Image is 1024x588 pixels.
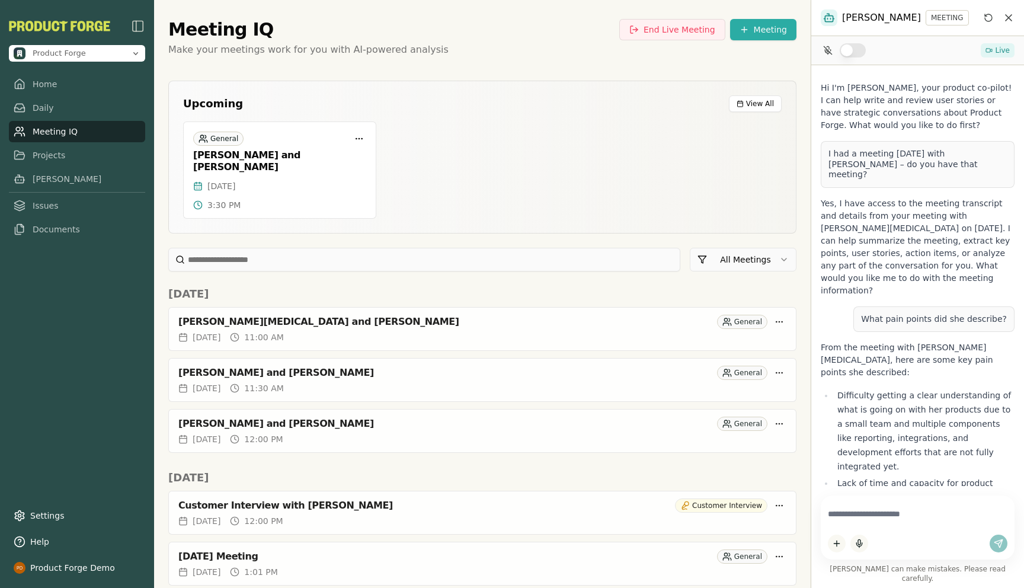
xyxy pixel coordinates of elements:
span: [PERSON_NAME] [842,11,921,25]
div: Customer Interview [675,498,767,513]
span: Product Forge [33,48,86,59]
button: Open organization switcher [9,45,145,62]
div: [PERSON_NAME][MEDICAL_DATA] and [PERSON_NAME] [178,316,712,328]
button: More options [772,366,786,380]
h2: [DATE] [168,469,796,486]
span: View All [746,99,774,108]
button: End Live Meeting [619,19,725,40]
a: Projects [9,145,145,166]
span: [DATE] [193,382,220,394]
img: sidebar [131,19,145,33]
div: Customer Interview with [PERSON_NAME] [178,500,670,512]
button: More options [352,132,366,146]
button: More options [772,417,786,431]
button: Start dictation [850,535,868,552]
a: Meeting IQ [9,121,145,142]
h1: Meeting IQ [168,19,274,40]
button: More options [772,315,786,329]
button: View All [729,95,782,112]
a: Customer Interview with [PERSON_NAME]Customer Interview[DATE]12:00 PM [168,491,796,535]
img: profile [14,562,25,574]
span: 1:01 PM [244,566,277,578]
p: What pain points did she describe? [861,314,1007,325]
span: [PERSON_NAME] can make mistakes. Please read carefully. [821,564,1015,583]
div: General [193,132,244,146]
span: 12:00 PM [244,433,283,445]
button: Reset conversation [981,11,996,25]
p: I had a meeting [DATE] with [PERSON_NAME] – do you have that meeting? [828,149,1007,180]
span: [DATE] [193,566,220,578]
button: Add content to chat [828,535,846,552]
button: Close chat [1003,12,1015,24]
a: [PERSON_NAME] [9,168,145,190]
a: [PERSON_NAME] and [PERSON_NAME]General[DATE]11:30 AM [168,358,796,402]
img: Product Forge [9,21,110,31]
p: Hi I'm [PERSON_NAME], your product co-pilot! I can help write and review user stories or have str... [821,82,1015,132]
p: Make your meetings work for you with AI-powered analysis [168,43,796,57]
li: Lack of time and capacity for product thinking and strategic roadmap planning because of operatio... [834,476,1015,533]
button: Meeting [730,19,796,40]
span: [DATE] [193,331,220,343]
h2: [DATE] [168,286,796,302]
div: [PERSON_NAME] and [PERSON_NAME] [178,367,712,379]
span: 11:30 AM [244,382,283,394]
a: Home [9,73,145,95]
button: PF-Logo [9,21,110,31]
a: Settings [9,505,145,526]
a: Daily [9,97,145,119]
button: Send message [990,535,1007,552]
p: Yes, I have access to the meeting transcript and details from your meeting with [PERSON_NAME][MED... [821,197,1015,297]
span: Live [995,46,1010,55]
a: [PERSON_NAME][MEDICAL_DATA] and [PERSON_NAME]General[DATE]11:00 AM [168,307,796,351]
h2: Upcoming [183,95,243,112]
p: From the meeting with [PERSON_NAME][MEDICAL_DATA], here are some key pain points she described: [821,341,1015,379]
span: [DATE] [193,515,220,527]
button: More options [772,498,786,513]
span: 11:00 AM [244,331,283,343]
div: Meetings list [168,307,796,460]
div: General [717,549,767,564]
span: [DATE] [207,180,235,192]
div: General [717,315,767,329]
span: [DATE] [193,433,220,445]
div: [PERSON_NAME] and [PERSON_NAME] [193,149,366,173]
div: [PERSON_NAME] and [PERSON_NAME] [178,418,712,430]
span: 3:30 PM [207,199,241,211]
div: [DATE] Meeting [178,551,712,563]
span: 12:00 PM [244,515,283,527]
button: More options [772,549,786,564]
button: MEETING [926,10,969,25]
button: Help [9,531,145,552]
div: General [717,366,767,380]
img: Product Forge [14,47,25,59]
a: [PERSON_NAME] and [PERSON_NAME]General[DATE]12:00 PM [168,409,796,453]
li: Difficulty getting a clear understanding of what is going on with her products due to a small tea... [834,388,1015,474]
a: Documents [9,219,145,240]
div: General [717,417,767,431]
a: Issues [9,195,145,216]
button: Product Forge Demo [9,557,145,579]
a: [DATE] MeetingGeneral[DATE]1:01 PM [168,542,796,586]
